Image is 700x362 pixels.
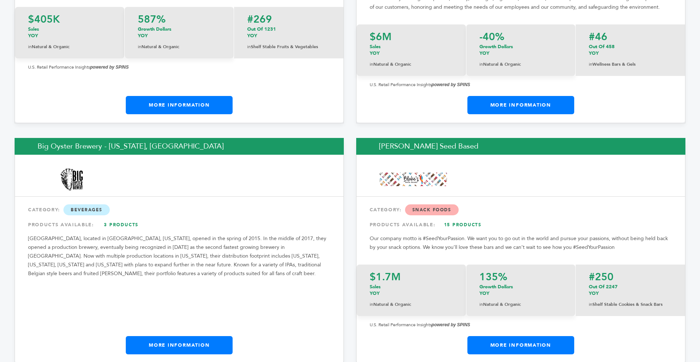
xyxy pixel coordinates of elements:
[479,301,483,307] span: in
[247,14,330,24] p: #269
[28,234,330,278] p: [GEOGRAPHIC_DATA], located in [GEOGRAPHIC_DATA], [US_STATE], opened in the spring of 2015. In the...
[479,272,562,282] p: 135%
[479,60,562,69] p: Natural & Organic
[589,50,599,57] span: YOY
[370,43,453,57] p: Sales
[28,32,38,39] span: YOY
[28,26,111,39] p: Sales
[247,43,330,51] p: Shelf Stable Fruits & Vegetables
[247,44,251,50] span: in
[138,43,221,51] p: Natural & Organic
[356,138,685,155] h2: [PERSON_NAME] Seed Based
[370,203,672,216] div: CATEGORY:
[467,96,574,114] a: More Information
[370,284,453,297] p: Sales
[479,32,562,42] p: -40%
[370,61,373,67] span: in
[589,284,672,297] p: Out of 2247
[589,290,599,297] span: YOY
[479,300,562,309] p: Natural & Organic
[90,65,129,70] strong: powered by SPINS
[589,300,672,309] p: Shelf Stable Cookies & Snack Bars
[370,80,672,89] p: U.S. Retail Performance Insights
[589,61,592,67] span: in
[370,300,453,309] p: Natural & Organic
[28,63,330,72] p: U.S. Retail Performance Insights
[138,44,141,50] span: in
[247,32,257,39] span: YOY
[370,290,380,297] span: YOY
[370,301,373,307] span: in
[38,167,105,192] img: Big Oyster Brewery - Delaware, USA
[28,14,111,24] p: $405K
[28,218,330,231] div: PRODUCTS AVAILABLE:
[28,44,32,50] span: in
[370,272,453,282] p: $1.7M
[405,204,459,215] span: Snack Foods
[589,32,672,42] p: #46
[589,60,672,69] p: Wellness Bars & Gels
[589,272,672,282] p: #250
[96,218,147,231] a: 3 Products
[15,138,344,155] h2: Big Oyster Brewery - [US_STATE], [GEOGRAPHIC_DATA]
[126,336,233,354] a: More Information
[370,50,380,57] span: YOY
[479,284,562,297] p: Growth Dollars
[432,322,470,327] strong: powered by SPINS
[432,82,470,87] strong: powered by SPINS
[380,173,447,186] img: Blake's Seed Based
[370,234,672,252] p: Our company motto is #SeedYourPassion. We want you to go out in the world and pursue your passion...
[370,32,453,42] p: $6M
[28,43,111,51] p: Natural & Organic
[126,96,233,114] a: More Information
[479,43,562,57] p: Growth Dollars
[370,60,453,69] p: Natural & Organic
[479,290,489,297] span: YOY
[479,50,489,57] span: YOY
[63,204,110,215] span: Beverages
[479,61,483,67] span: in
[138,14,221,24] p: 587%
[467,336,574,354] a: More Information
[28,203,330,216] div: CATEGORY:
[370,218,672,231] div: PRODUCTS AVAILABLE:
[589,301,592,307] span: in
[437,218,488,231] a: 15 Products
[138,32,148,39] span: YOY
[370,320,672,329] p: U.S. Retail Performance Insights
[138,26,221,39] p: Growth Dollars
[247,26,330,39] p: Out of 1231
[589,43,672,57] p: Out Of 458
